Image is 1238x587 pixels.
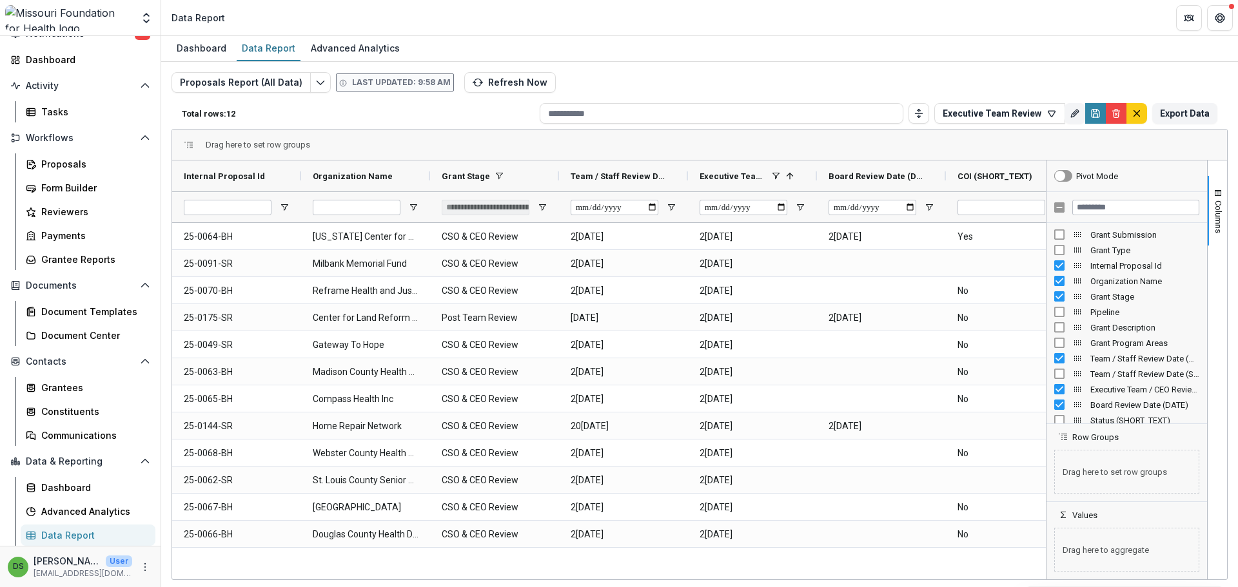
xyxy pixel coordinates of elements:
[1090,369,1199,379] span: Team / Staff Review Date (SHORT_TEXT)
[442,171,490,181] span: Grant Stage
[958,305,1063,331] span: No
[184,171,265,181] span: Internal Proposal Id
[537,202,547,213] button: Open Filter Menu
[5,451,155,472] button: Open Data & Reporting
[571,467,676,494] span: 2[DATE]
[206,140,310,149] div: Row Groups
[41,505,145,518] div: Advanced Analytics
[26,356,135,367] span: Contacts
[571,305,676,331] span: [DATE]
[237,36,300,61] a: Data Report
[13,563,24,571] div: Deena Lauver Scotti
[442,413,547,439] span: CSO & CEO Review
[41,405,145,418] div: Constituents
[700,494,805,521] span: 2[DATE]
[313,440,418,467] span: Webster County Health Unit
[1054,528,1199,572] span: Drag here to aggregate
[442,467,547,494] span: CSO & CEO Review
[310,72,331,93] button: Edit selected report
[829,413,934,439] span: 2[DATE]
[21,501,155,522] a: Advanced Analytics
[313,332,418,358] span: Gateway To Hope
[1072,432,1119,442] span: Row Groups
[700,359,805,385] span: 2[DATE]
[442,224,547,250] span: CSO & CEO Review
[1152,103,1217,124] button: Export Data
[958,521,1063,548] span: No
[352,77,451,88] p: Last updated: 9:58 AM
[1046,273,1207,289] div: Organization Name Column
[21,153,155,175] a: Proposals
[442,521,547,548] span: CSO & CEO Review
[5,351,155,372] button: Open Contacts
[1090,230,1199,240] span: Grant Submission
[41,381,145,394] div: Grantees
[1090,354,1199,363] span: Team / Staff Review Date (DATE)
[166,8,230,27] nav: breadcrumb
[184,413,290,439] span: 25-0144-SR
[1046,242,1207,258] div: Grant Type Column
[1046,304,1207,320] div: Pipeline Column
[41,105,145,119] div: Tasks
[934,103,1065,124] button: Executive Team Review
[1090,307,1199,317] span: Pipeline
[571,278,676,304] span: 2[DATE]
[21,477,155,498] a: Dashboard
[184,521,290,548] span: 25-0066-BH
[442,440,547,467] span: CSO & CEO Review
[313,251,418,277] span: Milbank Memorial Fund
[26,53,145,66] div: Dashboard
[958,386,1063,412] span: No
[1065,103,1085,124] button: Rename
[1072,510,1097,520] span: Values
[571,440,676,467] span: 2[DATE]
[21,101,155,122] a: Tasks
[313,386,418,412] span: Compass Health Inc
[21,249,155,270] a: Grantee Reports
[442,359,547,385] span: CSO & CEO Review
[700,413,805,439] span: 2[DATE]
[1046,320,1207,335] div: Grant Description Column
[829,200,916,215] input: Board Review Date (DATE) Filter Input
[313,278,418,304] span: Reframe Health and Justice, LLC
[1046,289,1207,304] div: Grant Stage Column
[41,253,145,266] div: Grantee Reports
[700,224,805,250] span: 2[DATE]
[1207,5,1233,31] button: Get Help
[41,229,145,242] div: Payments
[1090,245,1199,255] span: Grant Type
[1046,335,1207,351] div: Grant Program Areas Column
[106,555,132,567] p: User
[184,359,290,385] span: 25-0063-BH
[21,325,155,346] a: Document Center
[313,224,418,250] span: [US_STATE] Center for Public Health Excellence
[1090,400,1199,410] span: Board Review Date (DATE)
[41,481,145,494] div: Dashboard
[958,224,1063,250] span: Yes
[306,36,405,61] a: Advanced Analytics
[313,305,418,331] span: Center for Land Reform Inc
[1090,276,1199,286] span: Organization Name
[34,568,132,579] p: [EMAIL_ADDRESS][DOMAIN_NAME]
[21,177,155,198] a: Form Builder
[1046,381,1207,397] div: Executive Team / CEO Review Date (DATE) Column
[924,202,934,213] button: Open Filter Menu
[958,332,1063,358] span: No
[184,332,290,358] span: 25-0049-SR
[172,72,311,93] button: Proposals Report (All Data)
[137,559,153,575] button: More
[571,521,676,548] span: 2[DATE]
[700,278,805,304] span: 2[DATE]
[571,386,676,412] span: 2[DATE]
[21,425,155,446] a: Communications
[442,494,547,521] span: CSO & CEO Review
[1046,412,1207,428] div: Status (SHORT_TEXT) Column
[1085,103,1106,124] button: Save
[137,5,155,31] button: Open entity switcher
[313,467,418,494] span: St. Louis County Senior Tax Levy Initiative
[41,205,145,218] div: Reviewers
[1213,200,1223,233] span: Columns
[958,200,1045,215] input: COI (SHORT_TEXT) Filter Input
[571,224,676,250] span: 2[DATE]
[958,171,1032,181] span: COI (SHORT_TEXT)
